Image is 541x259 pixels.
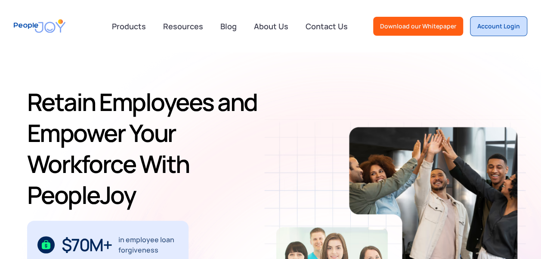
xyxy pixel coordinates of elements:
a: About Us [249,17,294,36]
a: home [14,14,65,38]
div: Account Login [477,22,520,31]
a: Blog [215,17,242,36]
div: in employee loan forgiveness [118,234,178,255]
div: Download our Whitepaper [380,22,456,31]
div: $70M+ [62,238,112,252]
a: Download our Whitepaper [373,17,463,36]
a: Account Login [470,16,527,36]
div: Products [107,18,151,35]
a: Contact Us [300,17,353,36]
h1: Retain Employees and Empower Your Workforce With PeopleJoy [27,86,277,210]
a: Resources [158,17,208,36]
